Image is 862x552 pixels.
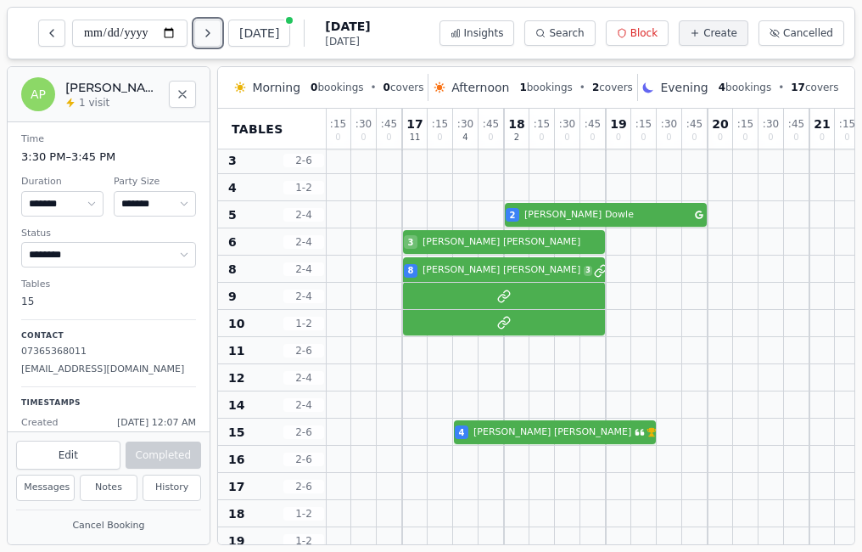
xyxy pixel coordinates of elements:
[232,121,283,138] span: Tables
[283,235,324,249] span: 2 - 4
[228,261,237,278] span: 8
[114,175,196,189] dt: Party Size
[283,181,324,194] span: 1 - 2
[559,119,575,129] span: : 30
[228,397,244,414] span: 14
[579,81,585,94] span: •
[21,175,104,189] dt: Duration
[194,20,221,47] button: Next day
[814,118,830,130] span: 21
[464,26,504,40] span: Insights
[283,398,324,412] span: 2 - 4
[719,82,725,93] span: 4
[791,81,838,94] span: covers
[228,20,290,47] button: [DATE]
[592,81,633,94] span: covers
[21,294,196,309] dd: 15
[252,79,300,96] span: Morning
[16,441,120,470] button: Edit
[742,133,747,142] span: 0
[610,118,626,130] span: 19
[335,133,340,142] span: 0
[283,425,324,439] span: 2 - 6
[584,266,592,276] span: 3
[21,363,196,377] p: [EMAIL_ADDRESS][DOMAIN_NAME]
[616,133,621,142] span: 0
[355,119,372,129] span: : 30
[483,119,499,129] span: : 45
[228,451,244,468] span: 16
[21,416,59,431] span: Created
[514,133,519,142] span: 2
[383,82,390,93] span: 0
[758,20,844,46] button: Cancelled
[228,342,244,359] span: 11
[283,507,324,521] span: 1 - 2
[21,397,196,409] p: Timestamps
[439,20,515,46] button: Insights
[590,133,595,142] span: 0
[635,427,645,437] svg: Customer message
[534,119,550,129] span: : 15
[488,133,493,142] span: 0
[21,330,196,342] p: Contact
[283,262,324,276] span: 2 - 4
[21,132,196,147] dt: Time
[778,81,784,94] span: •
[16,515,201,537] button: Cancel Booking
[143,475,201,501] button: History
[169,81,196,108] button: Close
[437,133,442,142] span: 0
[311,82,317,93] span: 0
[423,263,580,278] span: [PERSON_NAME] [PERSON_NAME]
[283,480,324,493] span: 2 - 6
[228,478,244,495] span: 17
[686,119,702,129] span: : 45
[524,208,691,222] span: [PERSON_NAME] Dowle
[783,26,833,40] span: Cancelled
[361,133,366,142] span: 0
[606,20,669,46] button: Block
[703,26,737,40] span: Create
[462,133,467,142] span: 4
[16,475,75,501] button: Messages
[228,532,244,549] span: 19
[718,133,723,142] span: 0
[791,82,805,93] span: 17
[641,133,646,142] span: 0
[21,278,196,292] dt: Tables
[325,35,370,48] span: [DATE]
[712,118,728,130] span: 20
[519,81,572,94] span: bookings
[228,288,237,305] span: 9
[691,133,697,142] span: 0
[793,133,798,142] span: 0
[549,26,584,40] span: Search
[228,234,237,251] span: 6
[408,236,414,249] span: 3
[408,264,414,277] span: 8
[695,211,703,219] svg: Google booking
[21,227,196,241] dt: Status
[325,18,370,35] span: [DATE]
[283,154,324,167] span: 2 - 6
[508,118,524,130] span: 18
[21,345,196,359] p: 07365368011
[283,371,324,385] span: 2 - 4
[21,149,196,166] dd: 3:30 PM – 3:45 PM
[283,453,324,466] span: 2 - 6
[839,119,855,129] span: : 15
[423,235,605,250] span: [PERSON_NAME] [PERSON_NAME]
[65,79,159,96] h2: [PERSON_NAME] [PERSON_NAME]
[381,119,397,129] span: : 45
[660,79,708,96] span: Evening
[228,315,244,332] span: 10
[117,416,196,431] span: [DATE] 12:07 AM
[788,119,804,129] span: : 45
[564,133,569,142] span: 0
[451,79,509,96] span: Afternoon
[21,77,55,111] div: AP
[666,133,671,142] span: 0
[228,424,244,441] span: 15
[410,133,421,142] span: 11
